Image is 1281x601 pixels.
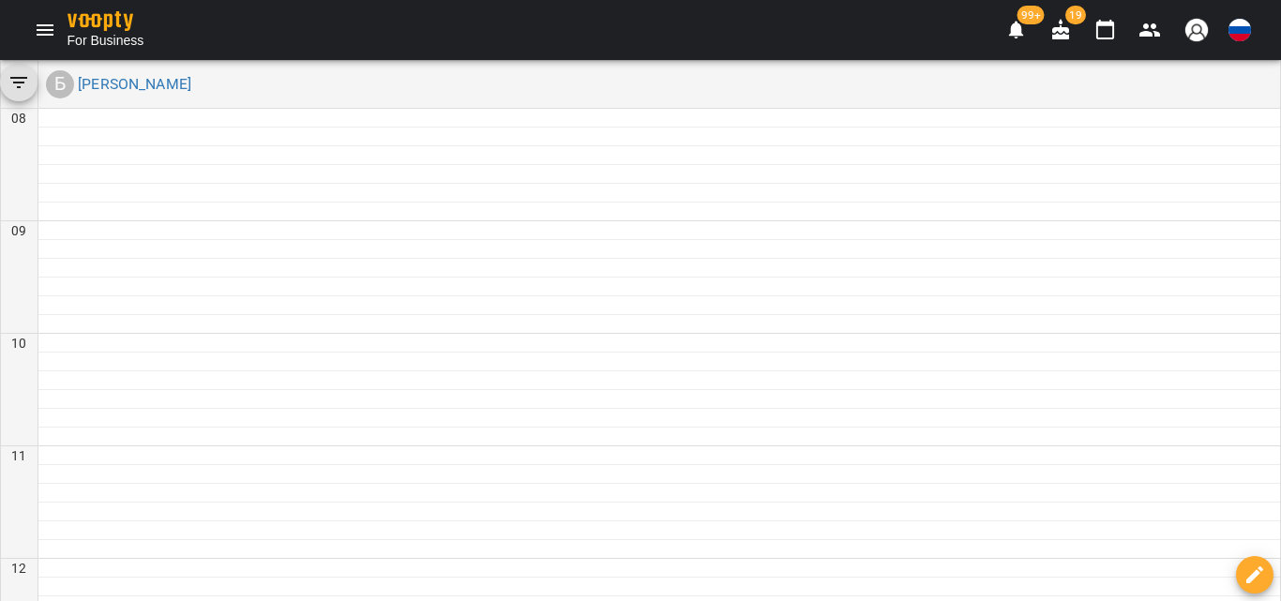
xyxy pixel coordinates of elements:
[1017,6,1045,24] span: 99+
[11,334,26,445] h6: 10
[11,446,26,558] h6: 11
[68,31,144,50] span: For Business
[1065,6,1086,24] span: 19
[11,221,26,333] h6: 09
[23,8,68,53] button: Menu
[68,11,133,31] img: voopty.png
[11,109,26,220] h6: 08
[46,70,74,98] a: Б
[1228,19,1251,41] img: RU.svg
[1183,17,1210,43] img: avatar_s.png
[74,73,191,96] a: [PERSON_NAME]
